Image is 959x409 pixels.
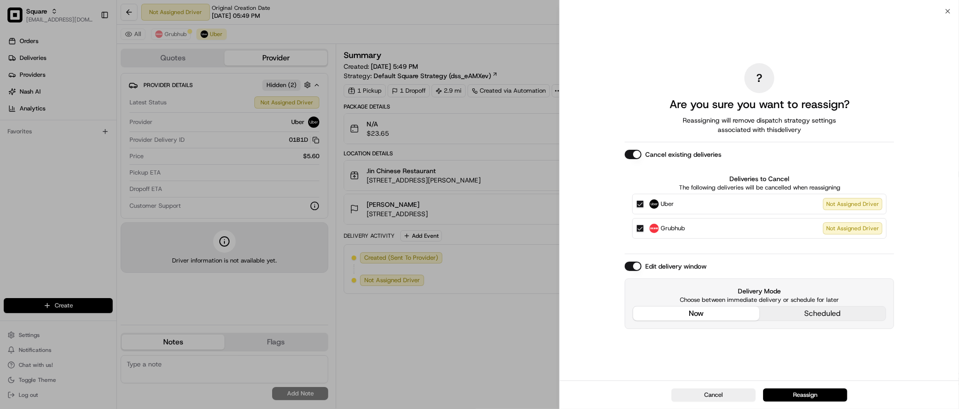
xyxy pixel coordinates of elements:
[759,307,886,321] button: scheduled
[670,116,849,134] span: Reassigning will remove dispatch strategy settings associated with this delivery
[19,136,72,145] span: Knowledge Base
[75,132,154,149] a: 💻API Documentation
[633,296,886,304] p: Choose between immediate delivery or schedule for later
[645,262,707,271] label: Edit delivery window
[9,37,170,52] p: Welcome 👋
[93,159,113,166] span: Pylon
[661,199,674,209] span: Uber
[32,89,153,99] div: Start new chat
[159,92,170,103] button: Start new chat
[633,286,886,296] label: Delivery Mode
[671,388,756,402] button: Cancel
[633,307,759,321] button: now
[88,136,150,145] span: API Documentation
[645,150,721,159] label: Cancel existing deliveries
[9,137,17,144] div: 📗
[632,183,887,192] p: The following deliveries will be cancelled when reassigning
[763,388,847,402] button: Reassign
[9,89,26,106] img: 1736555255976-a54dd68f-1ca7-489b-9aae-adbdc363a1c4
[66,158,113,166] a: Powered byPylon
[24,60,154,70] input: Clear
[744,63,774,93] div: ?
[649,224,659,233] img: Grubhub
[9,9,28,28] img: Nash
[670,97,850,112] h2: Are you sure you want to reassign?
[632,174,887,183] label: Deliveries to Cancel
[79,137,87,144] div: 💻
[649,199,659,209] img: Uber
[6,132,75,149] a: 📗Knowledge Base
[32,99,118,106] div: We're available if you need us!
[661,224,685,233] span: Grubhub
